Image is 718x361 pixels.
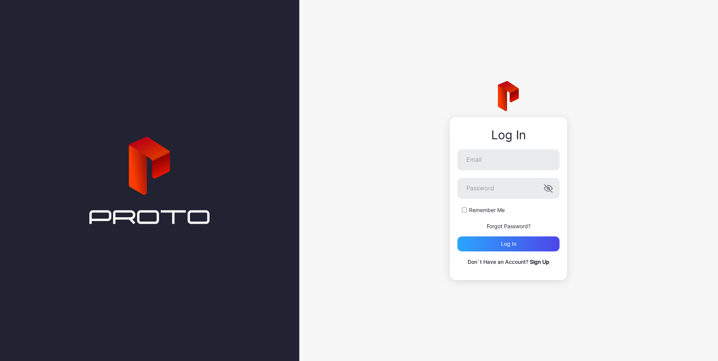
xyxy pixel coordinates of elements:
button: Log in [457,236,560,251]
div: Log in [501,241,516,247]
a: Sign Up [530,259,549,265]
input: Email [457,149,560,170]
button: Password [544,184,553,193]
input: Password [457,178,560,199]
div: Log In [457,128,560,142]
label: Remember Me [469,206,505,214]
a: Forgot Password? [487,223,531,229]
p: Don`t Have an Account? [457,257,560,266]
